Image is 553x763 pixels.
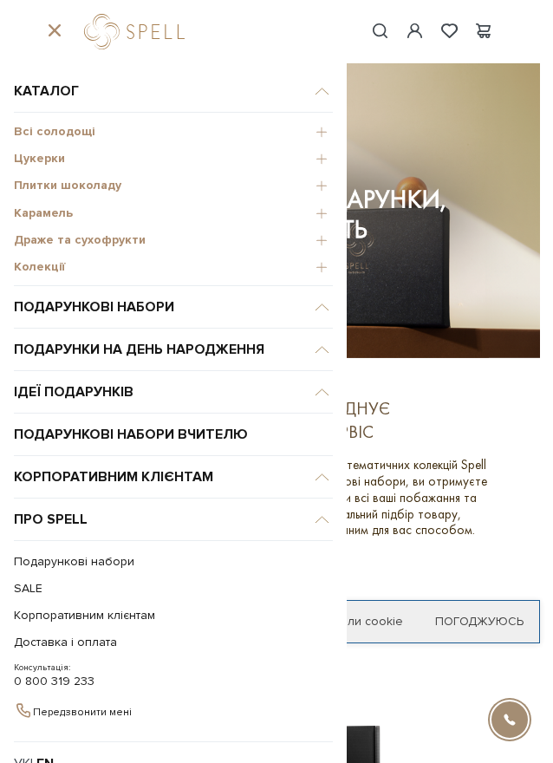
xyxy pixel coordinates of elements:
[14,456,333,499] a: Корпоративним клієнтам
[14,696,333,727] a: Передзвонити мені
[14,259,333,275] span: Колекції
[14,124,333,140] span: Всі солодощі
[84,14,192,49] a: logo
[14,662,333,688] a: Консультація:0 800 319 233
[324,614,403,629] a: файли cookie
[14,70,333,113] a: Каталог
[14,151,333,166] span: Цукерки
[14,178,333,193] span: Плитки шоколаду
[14,286,333,329] a: Подарункові набори
[14,602,324,629] a: Корпоративним клієнтам
[14,499,333,541] a: Про Spell
[14,662,333,674] span: Консультація:
[14,113,333,286] div: Каталог
[14,329,333,371] a: Подарунки на День народження
[14,205,333,221] span: Карамель
[14,371,333,414] a: Ідеї подарунків
[14,414,333,456] a: Подарункові набори Вчителю
[14,548,324,575] a: Подарункові набори
[14,629,324,655] a: Доставка і оплата
[435,614,524,629] a: Погоджуюсь
[14,575,324,602] a: SALE
[14,232,333,248] span: Драже та сухофрукти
